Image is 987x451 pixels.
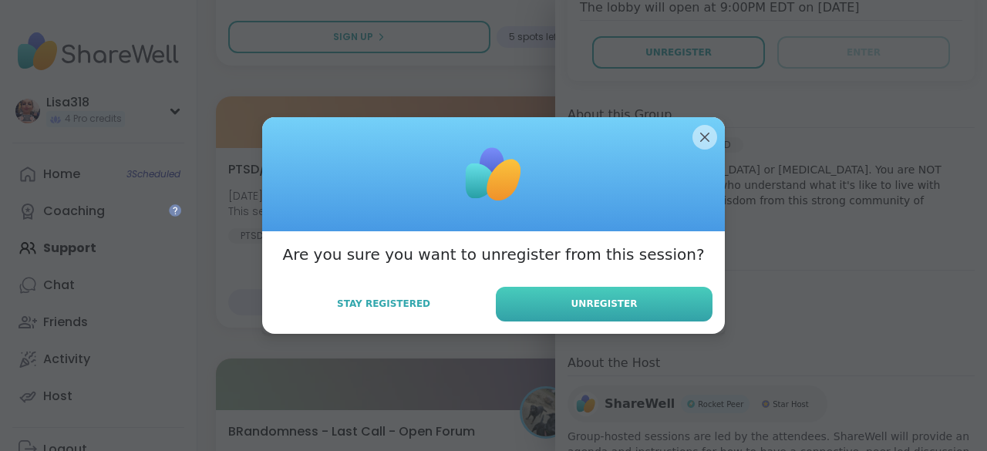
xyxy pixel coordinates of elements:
span: Stay Registered [337,297,430,311]
button: Unregister [496,287,712,321]
h3: Are you sure you want to unregister from this session? [282,244,704,265]
iframe: Spotlight [169,204,181,217]
button: Stay Registered [275,288,493,320]
img: ShareWell Logomark [455,136,532,213]
span: Unregister [571,297,638,311]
